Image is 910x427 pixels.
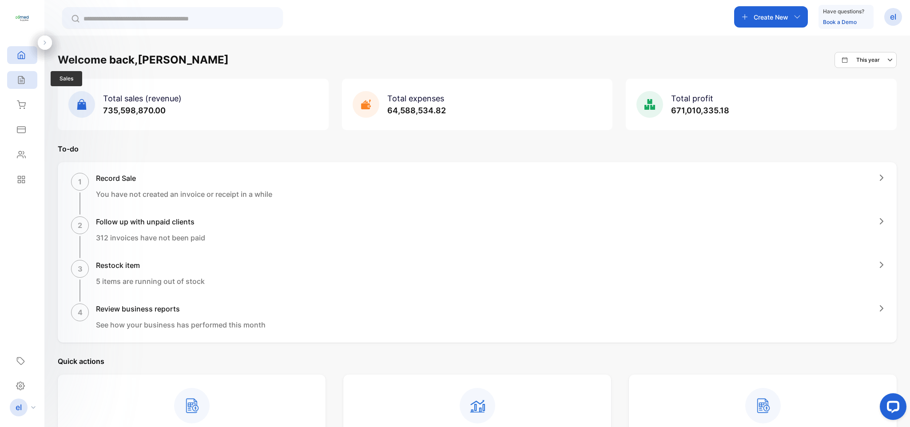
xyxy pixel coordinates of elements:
img: logo [16,12,29,25]
a: Book a Demo [823,19,857,25]
p: See how your business has performed this month [96,319,266,330]
span: Total profit [671,94,713,103]
p: el [890,11,896,23]
span: Total expenses [387,94,444,103]
h1: Follow up with unpaid clients [96,216,205,227]
p: Have questions? [823,7,864,16]
button: el [884,6,902,28]
p: 3 [78,263,83,274]
p: To-do [58,144,897,154]
iframe: LiveChat chat widget [873,390,910,427]
p: el [16,402,22,413]
span: Total sales (revenue) [103,94,182,103]
p: 5 items are running out of stock [96,276,205,287]
p: 312 invoices have not been paid [96,232,205,243]
h1: Record Sale [96,173,272,184]
h1: Restock item [96,260,205,271]
span: 671,010,335.18 [671,106,729,115]
h1: Welcome back, [PERSON_NAME] [58,52,229,68]
button: This year [834,52,897,68]
p: Create New [754,12,788,22]
p: 4 [78,307,83,318]
span: Sales [51,71,82,86]
h1: Review business reports [96,303,266,314]
p: This year [856,56,880,64]
p: 1 [78,176,82,187]
p: Quick actions [58,356,897,367]
p: You have not created an invoice or receipt in a while [96,189,272,200]
p: 2 [78,220,82,231]
button: Create New [734,6,808,28]
span: 735,598,870.00 [103,106,166,115]
span: 64,588,534.82 [387,106,446,115]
